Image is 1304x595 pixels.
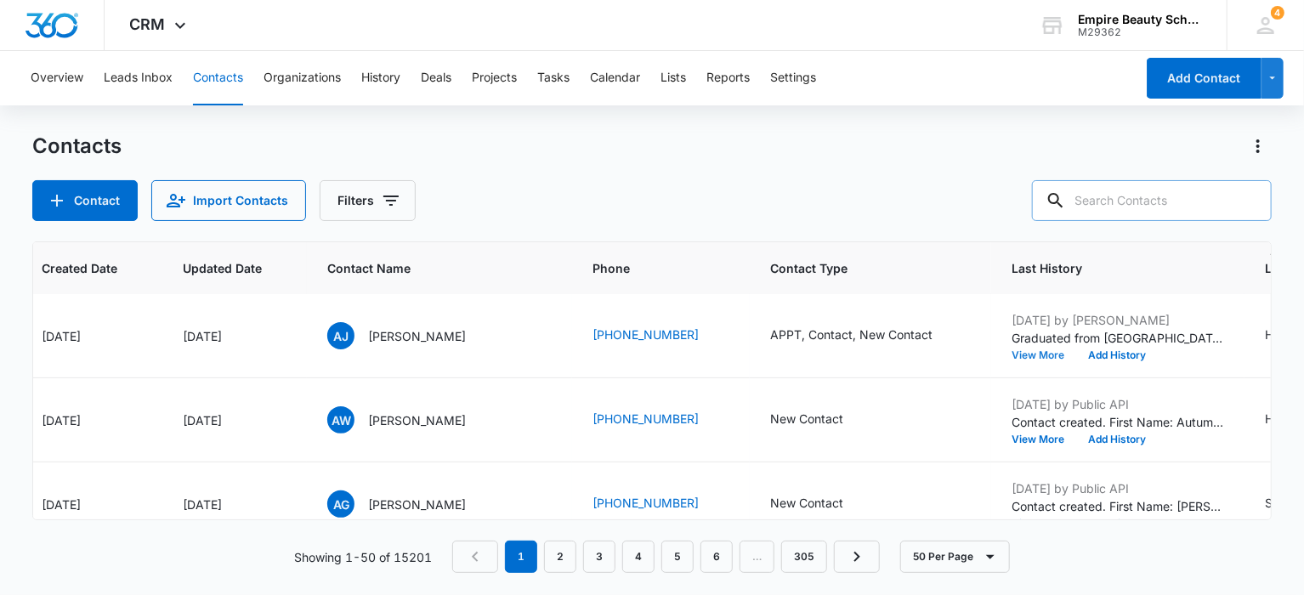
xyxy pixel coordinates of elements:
p: [DATE] by Public API [1012,395,1224,413]
div: New Contact [770,494,843,512]
button: Add History [1076,434,1158,445]
button: View More [1012,434,1076,445]
button: Contacts [193,51,243,105]
em: 1 [505,541,537,573]
button: Add Contact [1147,58,1261,99]
div: Contact Name - Autumn Waldron - Select to Edit Field [327,406,496,433]
div: [DATE] [42,496,142,513]
span: AW [327,406,354,433]
button: Overview [31,51,83,105]
button: Projects [472,51,517,105]
span: Phone [592,259,705,277]
button: Filters [320,180,416,221]
span: CRM [130,15,166,33]
button: Import Contacts [151,180,306,221]
p: Contact created. First Name: [PERSON_NAME] Last Name: [PERSON_NAME] Source: Form - Contact Us Sta... [1012,497,1224,515]
div: Phone - (603) 213-2762 - Select to Edit Field [592,326,729,346]
button: Deals [421,51,451,105]
p: [PERSON_NAME] [368,411,466,429]
a: Page 3 [583,541,615,573]
div: [DATE] [42,411,142,429]
button: View More [1012,350,1076,360]
h1: Contacts [32,133,122,159]
button: Settings [770,51,816,105]
a: [PHONE_NUMBER] [592,410,699,428]
p: [PERSON_NAME] [368,496,466,513]
div: notifications count [1271,6,1284,20]
div: [DATE] [42,327,142,345]
input: Search Contacts [1032,180,1272,221]
button: Leads Inbox [104,51,173,105]
a: Page 5 [661,541,694,573]
button: Add History [1076,350,1158,360]
button: Add Contact [32,180,138,221]
span: AG [327,490,354,518]
nav: Pagination [452,541,880,573]
div: Contact Type - New Contact - Select to Edit Field [770,494,874,514]
p: Showing 1-50 of 15201 [294,548,432,566]
span: Contact Name [327,259,527,277]
a: [PHONE_NUMBER] [592,494,699,512]
a: Page 305 [781,541,827,573]
span: AJ [327,322,354,349]
a: Page 6 [700,541,733,573]
span: 4 [1271,6,1284,20]
p: [PERSON_NAME] [368,327,466,345]
div: Contact Name - Addison Jordan - Select to Edit Field [327,322,496,349]
div: APPT, Contact, New Contact [770,326,933,343]
div: Contact Type - New Contact - Select to Edit Field [770,410,874,430]
a: Next Page [834,541,880,573]
span: Last History [1012,259,1199,277]
p: [DATE] by Public API [1012,479,1224,497]
p: Contact created. First Name: Autumn Last Name: [PERSON_NAME] Source: Form - Contact Us Status(es)... [1012,413,1224,431]
a: [PHONE_NUMBER] [592,326,699,343]
div: Contact Name - Audrey Gonneville - Select to Edit Field [327,490,496,518]
span: Contact Type [770,259,946,277]
div: [DATE] [183,411,286,429]
button: View More [1012,518,1076,529]
p: [DATE] by [PERSON_NAME] [1012,311,1224,329]
div: account id [1078,26,1202,38]
div: [DATE] [183,496,286,513]
button: Organizations [264,51,341,105]
button: 50 Per Page [900,541,1010,573]
span: Updated Date [183,259,262,277]
div: New Contact [770,410,843,428]
button: Actions [1244,133,1272,160]
button: Calendar [590,51,640,105]
div: Phone - (207) 432-7590 - Select to Edit Field [592,494,729,514]
button: Add History [1076,518,1158,529]
span: Created Date [42,259,117,277]
div: Phone - (603) 840-6235 - Select to Edit Field [592,410,729,430]
button: Lists [661,51,686,105]
div: [DATE] [183,327,286,345]
a: Page 2 [544,541,576,573]
div: account name [1078,13,1202,26]
button: History [361,51,400,105]
button: Tasks [537,51,570,105]
a: Page 4 [622,541,655,573]
p: Graduated from [GEOGRAPHIC_DATA], so she is much closer to the [GEOGRAPHIC_DATA]. Booked tour for... [1012,329,1224,347]
div: Contact Type - APPT, Contact, New Contact - Select to Edit Field [770,326,963,346]
button: Reports [706,51,750,105]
